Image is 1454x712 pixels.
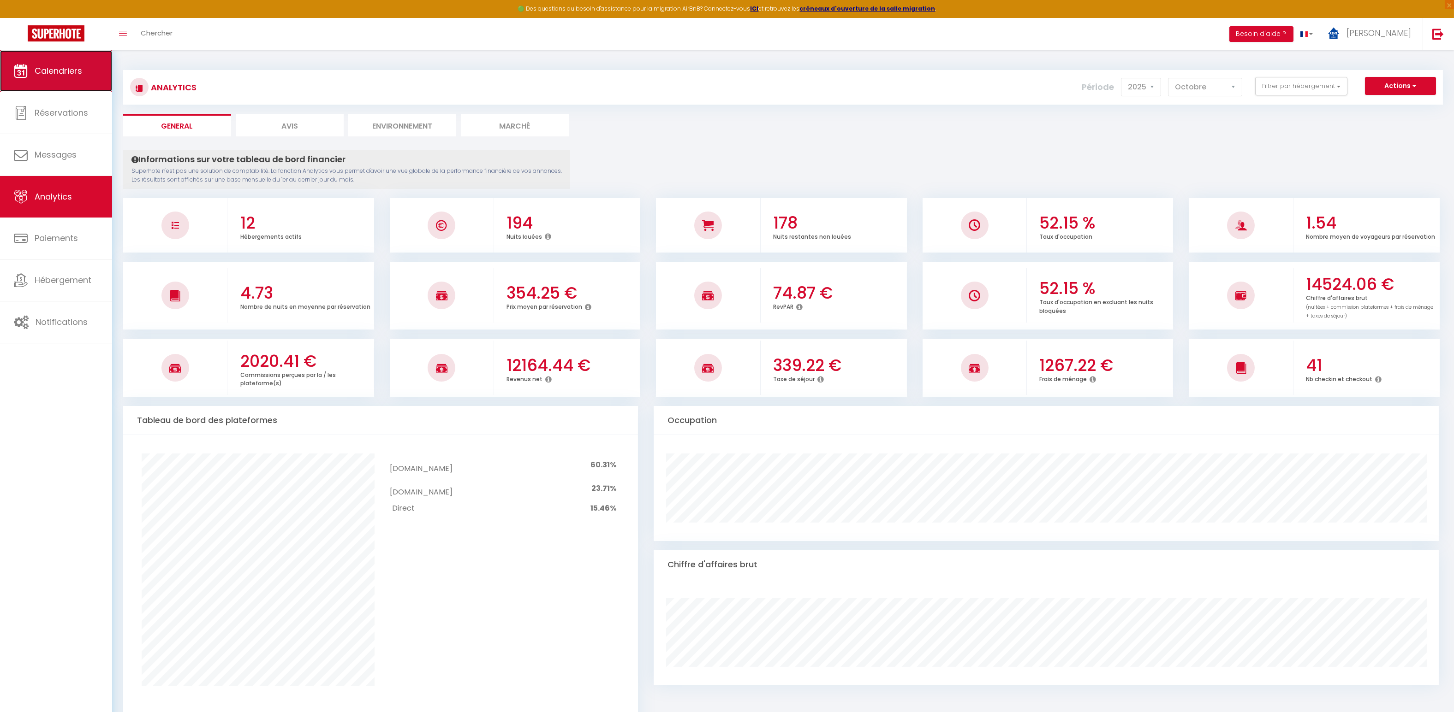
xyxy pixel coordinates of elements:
[35,65,82,76] span: Calendriers
[969,290,980,301] img: NO IMAGE
[123,406,638,435] div: Tableau de bord des plateformes
[240,301,370,311] p: Nombre de nuits en moyenne par réservation
[240,231,302,241] p: Hébergements actifs
[240,369,336,388] p: Commissions perçues par la / les plateforme(s)
[240,213,372,233] h3: 12
[240,283,372,303] h3: 4.73
[507,231,542,241] p: Nuits louées
[172,222,179,229] img: NO IMAGE
[1039,373,1087,383] p: Frais de ménage
[1229,26,1293,42] button: Besoin d'aide ?
[35,191,72,202] span: Analytics
[1432,28,1444,40] img: logout
[149,77,197,98] h3: Analytics
[1365,77,1436,95] button: Actions
[1306,231,1435,241] p: Nombre moyen de voyageurs par réservation
[7,4,35,31] button: Ouvrir le widget de chat LiveChat
[1306,292,1433,319] p: Chiffre d'affaires brut
[507,356,638,375] h3: 12164.44 €
[507,213,638,233] h3: 194
[1306,304,1433,319] span: (nuitées + commission plateformes + frais de ménage + taxes de séjour)
[507,373,542,383] p: Revenus net
[1306,356,1437,375] h3: 41
[800,5,936,12] a: créneaux d'ouverture de la salle migration
[390,477,452,500] td: [DOMAIN_NAME]
[590,503,616,513] span: 15.46%
[35,274,91,286] span: Hébergement
[591,483,616,494] span: 23.71%
[590,459,616,470] span: 60.31%
[131,154,562,165] h4: Informations sur votre tableau de bord financier
[1347,27,1411,39] span: [PERSON_NAME]
[35,149,77,160] span: Messages
[348,114,456,136] li: Environnement
[1306,213,1437,233] h3: 1.54
[461,114,569,136] li: Marché
[1327,26,1341,40] img: ...
[773,356,905,375] h3: 339.22 €
[773,283,905,303] h3: 74.87 €
[35,107,88,118] span: Réservations
[1255,77,1347,95] button: Filtrer par hébergement
[654,406,1439,435] div: Occupation
[773,213,905,233] h3: 178
[507,301,582,311] p: Prix moyen par réservation
[1235,290,1247,301] img: NO IMAGE
[1082,77,1114,97] label: Période
[236,114,344,136] li: Avis
[131,167,562,184] p: Superhote n'est pas une solution de comptabilité. La fonction Analytics vous permet d'avoir une v...
[134,18,179,50] a: Chercher
[1039,356,1171,375] h3: 1267.22 €
[36,316,88,328] span: Notifications
[1039,231,1092,241] p: Taux d'occupation
[35,232,78,244] span: Paiements
[654,550,1439,579] div: Chiffre d'affaires brut
[773,231,851,241] p: Nuits restantes non louées
[773,301,793,311] p: RevPAR
[240,352,372,371] h3: 2020.41 €
[1039,279,1171,298] h3: 52.15 %
[1306,275,1437,294] h3: 14524.06 €
[28,25,84,41] img: Super Booking
[141,28,173,38] span: Chercher
[1039,296,1153,315] p: Taux d'occupation en excluant les nuits bloquées
[507,283,638,303] h3: 354.25 €
[123,114,231,136] li: General
[1306,373,1372,383] p: Nb checkin et checkout
[1039,213,1171,233] h3: 52.15 %
[1320,18,1423,50] a: ... [PERSON_NAME]
[751,5,759,12] a: ICI
[390,500,452,517] td: Direct
[773,373,815,383] p: Taxe de séjour
[390,453,452,477] td: [DOMAIN_NAME]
